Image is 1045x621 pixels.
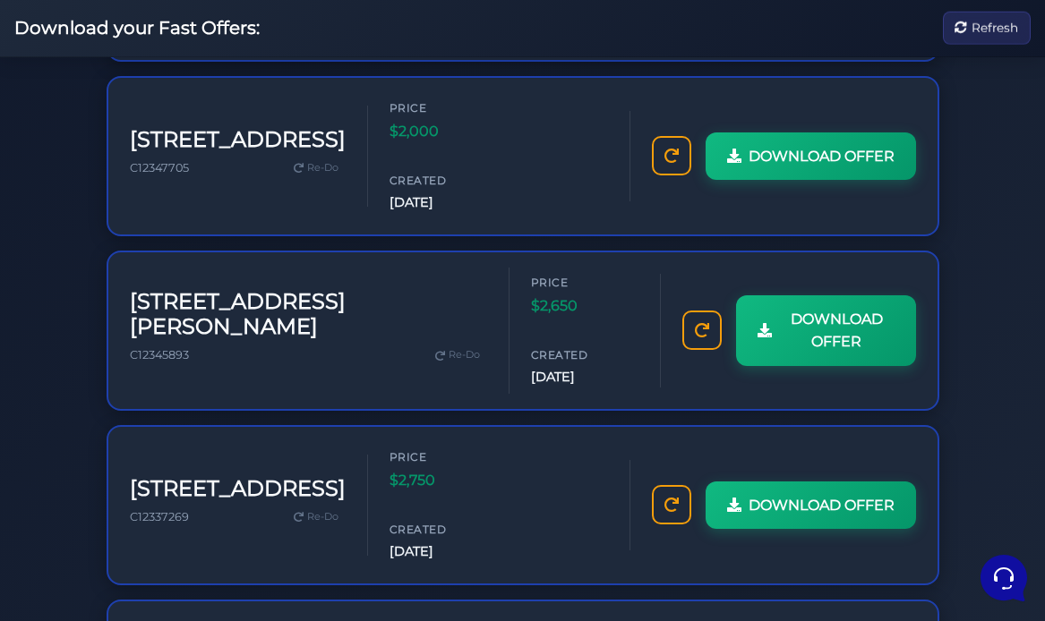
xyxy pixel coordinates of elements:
[130,161,189,174] span: C12347705
[428,344,487,367] a: Re-Do
[749,145,895,168] span: DOWNLOAD OFFER
[75,157,275,175] span: Aura
[154,481,205,498] p: Messages
[278,481,301,498] p: Help
[390,172,497,189] span: Created
[286,157,330,174] p: 8mo ago
[390,521,497,538] span: Created
[390,192,497,213] span: [DATE]
[234,456,344,498] button: Help
[130,127,346,153] h3: [STREET_ADDRESS]
[307,160,338,176] span: Re-Do
[749,494,895,517] span: DOWNLOAD OFFER
[40,321,293,339] input: Search for an Article...
[14,18,260,39] h2: Download your Fast Offers:
[29,211,330,247] button: Start a Conversation
[223,283,330,297] a: Open Help Center
[390,469,497,492] span: $2,750
[29,129,145,143] span: Your Conversations
[390,448,497,465] span: Price
[124,456,235,498] button: Messages
[972,19,1018,38] span: Refresh
[287,157,346,180] a: Re-Do
[54,481,84,498] p: Home
[29,159,64,195] img: dark
[130,289,487,341] h3: [STREET_ADDRESS][PERSON_NAME]
[129,222,251,236] span: Start a Conversation
[21,150,337,204] a: AuraThank you for trying. We will escalate this matter and have the support team look into it as ...
[390,99,497,116] span: Price
[390,120,497,143] span: $2,000
[29,283,122,297] span: Find an Answer
[289,129,330,143] a: See all
[130,348,189,362] span: C12345893
[287,506,346,529] a: Re-Do
[531,294,638,318] span: $2,650
[706,481,916,530] a: DOWNLOAD OFFER
[14,14,301,100] h2: Hello [DEMOGRAPHIC_DATA] 👋
[390,541,497,562] span: [DATE]
[531,367,638,387] span: [DATE]
[130,510,189,523] span: C12337269
[943,12,1031,45] button: Refresh
[449,347,480,363] span: Re-Do
[779,308,895,353] span: DOWNLOAD OFFER
[75,179,275,197] p: Thank you for trying. We will escalate this matter and have the support team look into it as soon...
[531,274,638,291] span: Price
[130,476,346,502] h3: [STREET_ADDRESS]
[706,132,916,181] a: DOWNLOAD OFFER
[531,346,638,363] span: Created
[977,551,1031,605] iframe: Customerly Messenger Launcher
[14,456,124,498] button: Home
[307,509,338,525] span: Re-Do
[736,295,916,366] a: DOWNLOAD OFFER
